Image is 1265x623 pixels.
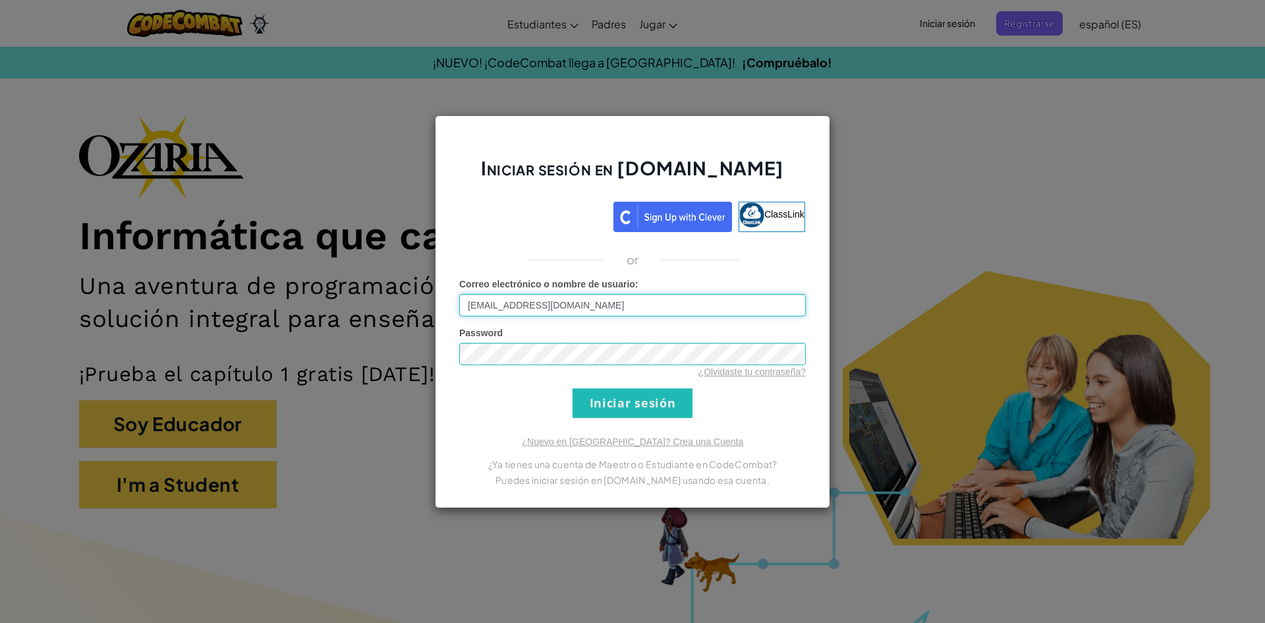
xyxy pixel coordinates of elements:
img: clever_sso_button@2x.png [613,202,732,232]
input: Iniciar sesión [573,388,692,418]
label: : [459,278,638,291]
p: or [627,252,639,268]
span: ClassLink [764,208,804,219]
span: Password [459,328,503,338]
span: Correo electrónico o nombre de usuario [459,279,635,289]
p: ¿Ya tienes una cuenta de Maestro o Estudiante en CodeCombat? [459,456,806,472]
a: ¿Nuevo en [GEOGRAPHIC_DATA]? Crea una Cuenta [522,436,743,447]
p: Puedes iniciar sesión en [DOMAIN_NAME] usando esa cuenta. [459,472,806,488]
img: classlink-logo-small.png [739,202,764,227]
h2: Iniciar sesión en [DOMAIN_NAME] [459,156,806,194]
iframe: Botón Iniciar sesión con Google [453,200,613,229]
a: ¿Olvidaste tu contraseña? [698,367,806,377]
